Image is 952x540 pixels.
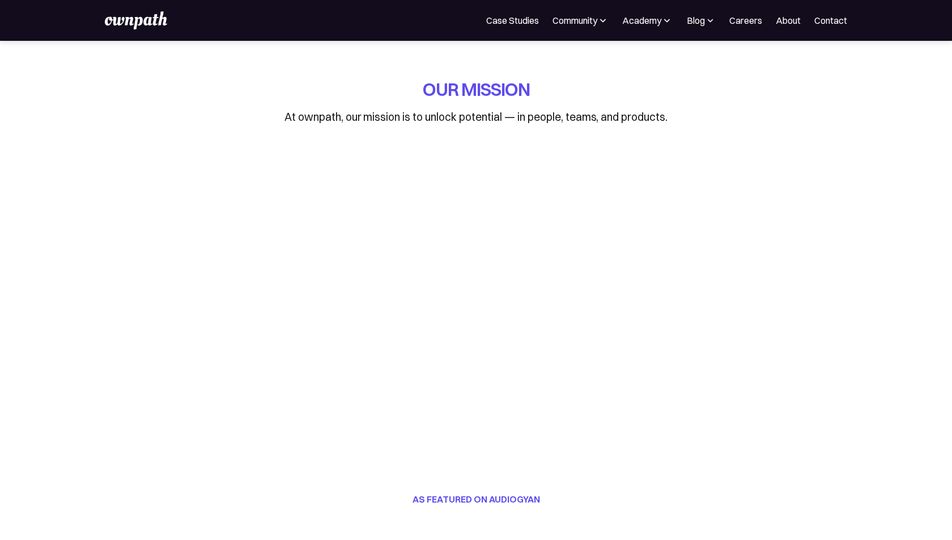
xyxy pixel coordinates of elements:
[776,14,801,27] a: About
[729,14,762,27] a: Careers
[622,14,661,27] div: Academy
[552,14,597,27] div: Community
[486,14,539,27] a: Case Studies
[284,108,668,125] p: At ownpath, our mission is to unlock potential — in people, teams, and products.
[552,14,609,27] div: Community
[622,14,673,27] div: Academy
[687,14,705,27] div: Blog
[686,14,716,27] div: Blog
[814,14,847,27] a: Contact
[214,492,738,506] h2: AS FEATURED ON AUDIOGYAN
[423,77,530,102] h1: OUR MISSION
